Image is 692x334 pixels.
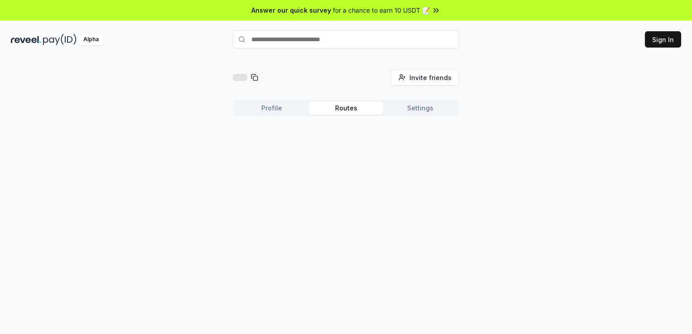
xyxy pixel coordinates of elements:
[409,73,452,82] span: Invite friends
[309,102,383,115] button: Routes
[383,102,457,115] button: Settings
[251,5,331,15] span: Answer our quick survey
[391,69,459,86] button: Invite friends
[11,34,41,45] img: reveel_dark
[235,102,309,115] button: Profile
[645,31,681,48] button: Sign In
[78,34,104,45] div: Alpha
[333,5,430,15] span: for a chance to earn 10 USDT 📝
[43,34,77,45] img: pay_id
